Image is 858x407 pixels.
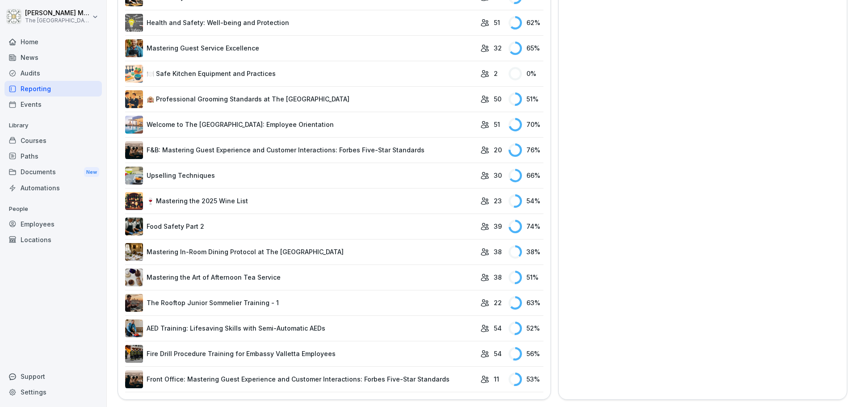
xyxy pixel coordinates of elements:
[4,133,102,148] a: Courses
[125,243,476,261] a: Mastering In-Room Dining Protocol at The [GEOGRAPHIC_DATA]
[509,92,544,106] div: 51 %
[125,269,143,286] img: u464bhcn7k10hwfayoibg8lm.png
[4,180,102,196] a: Automations
[509,67,544,80] div: 0 %
[125,167,476,185] a: Upselling Techniques
[494,120,500,129] p: 51
[494,18,500,27] p: 51
[125,90,143,108] img: swi80ig3daptllz6mysa1yr5.png
[494,196,502,206] p: 23
[509,296,544,310] div: 63 %
[125,14,143,32] img: msnu2y60em5anjhzzv1mjkkd.png
[125,192,143,210] img: vruy9b7zzztkeb9sfc4cwvb0.png
[4,216,102,232] a: Employees
[509,347,544,361] div: 56 %
[125,192,476,210] a: 🍷 Mastering the 2025 Wine List
[125,345,143,363] img: xg848mkxe6hqhglsyo7wl7bz.png
[4,50,102,65] a: News
[125,269,476,286] a: Mastering the Art of Afternoon Tea Service
[509,194,544,208] div: 54 %
[84,167,99,177] div: New
[494,43,502,53] p: 32
[509,322,544,335] div: 52 %
[125,345,476,363] a: Fire Drill Procedure Training for Embassy Valletta Employees
[509,169,544,182] div: 66 %
[125,141,143,159] img: vk9ogunpip01n03fkhik1lf6.png
[494,349,502,358] p: 54
[509,271,544,284] div: 51 %
[509,373,544,386] div: 53 %
[509,16,544,29] div: 62 %
[4,232,102,248] a: Locations
[509,245,544,259] div: 38 %
[125,218,476,235] a: Food Safety Part 2
[494,222,502,231] p: 39
[125,167,143,185] img: efi3hsjr1az6l7316lyxc539.png
[494,69,498,78] p: 2
[494,323,502,333] p: 54
[125,243,143,261] img: yhyq737ngoqk0h6qupk2wj2w.png
[509,118,544,131] div: 70 %
[125,116,476,134] a: Welcome to The [GEOGRAPHIC_DATA]: Employee Orientation
[4,369,102,384] div: Support
[125,319,476,337] a: AED Training: Lifesaving Skills with Semi-Automatic AEDs
[125,14,476,32] a: Health and Safety: Well-being and Protection
[125,39,476,57] a: Mastering Guest Service Excellence
[125,116,143,134] img: ha8tsb9tvd8dww1dzyn9oob1.png
[494,273,502,282] p: 38
[494,94,501,104] p: 50
[125,90,476,108] a: 🏨 Professional Grooming Standards at The [GEOGRAPHIC_DATA]
[125,294,476,312] a: The Rooftop Junior Sommelier Training - 1
[4,148,102,164] a: Paths
[125,65,476,83] a: 🍽️ Safe Kitchen Equipment and Practices
[509,42,544,55] div: 65 %
[494,298,502,307] p: 22
[4,65,102,81] a: Audits
[25,9,90,17] p: [PERSON_NAME] Muzyka
[125,65,143,83] img: ys5gxxheg3xp1yika09k7xmu.png
[4,118,102,133] p: Library
[125,370,143,388] img: vk9ogunpip01n03fkhik1lf6.png
[4,202,102,216] p: People
[494,374,499,384] p: 11
[4,164,102,180] div: Documents
[125,141,476,159] a: F&B: Mastering Guest Experience and Customer Interactions: Forbes Five-Star Standards
[125,370,476,388] a: Front Office: Mastering Guest Experience and Customer Interactions: Forbes Five-Star Standards
[494,171,502,180] p: 30
[125,319,143,337] img: xyzkmlt34bq1z96340jv59xq.png
[4,34,102,50] a: Home
[509,220,544,233] div: 74 %
[4,97,102,112] a: Events
[494,247,502,256] p: 38
[125,294,143,312] img: kfm877czj89nkygf2s39fxyx.png
[4,164,102,180] a: DocumentsNew
[125,218,143,235] img: azkf4rt9fjv8ktem2r20o1ft.png
[4,384,102,400] a: Settings
[25,17,90,24] p: The [GEOGRAPHIC_DATA]
[509,143,544,157] div: 76 %
[125,39,143,57] img: dtpuh1fzz29x389f8gh0yfb4.png
[494,145,502,155] p: 20
[4,81,102,97] a: Reporting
